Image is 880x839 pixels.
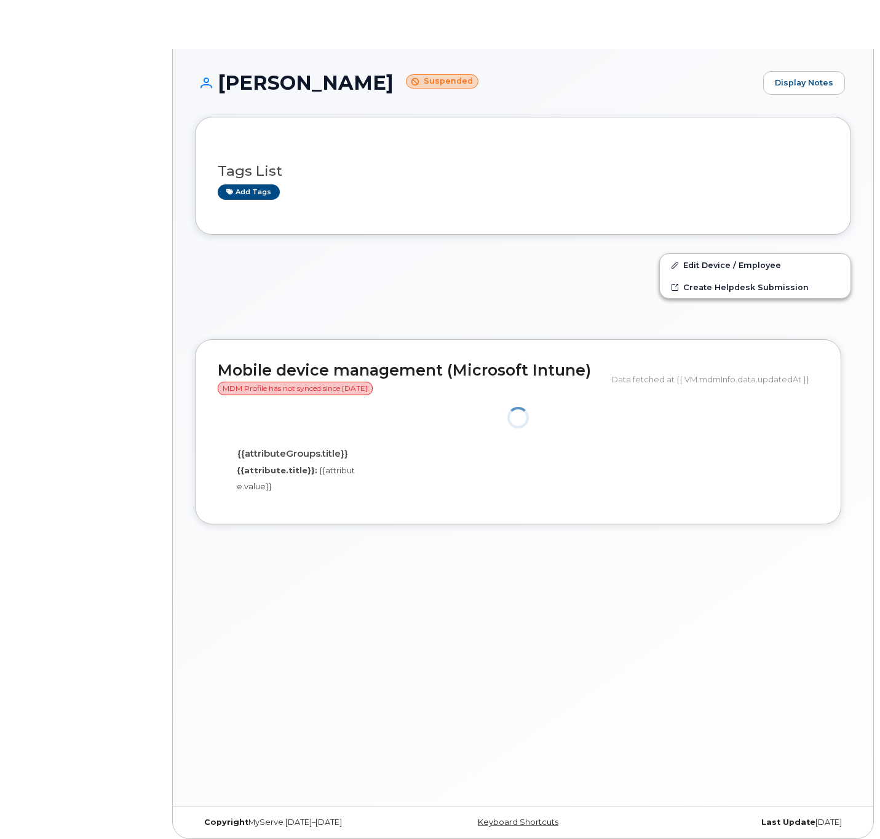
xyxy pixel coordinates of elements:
span: MDM Profile has not synced since [DATE] [218,382,373,395]
div: MyServe [DATE]–[DATE] [195,817,414,827]
a: Add tags [218,184,280,200]
h1: [PERSON_NAME] [195,72,757,93]
h3: Tags List [218,163,828,179]
div: [DATE] [632,817,851,827]
a: Keyboard Shortcuts [478,817,558,827]
strong: Last Update [761,817,815,827]
label: {{attribute.title}}: [237,465,317,476]
strong: Copyright [204,817,248,827]
a: Edit Device / Employee [660,254,850,276]
div: Data fetched at {{ VM.mdmInfo.data.updatedAt }} [611,368,819,391]
a: Create Helpdesk Submission [660,276,850,298]
h4: {{attributeGroups.title}} [227,449,359,459]
a: Display Notes [763,71,845,95]
small: Suspended [406,74,478,89]
h2: Mobile device management (Microsoft Intune) [218,362,602,396]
